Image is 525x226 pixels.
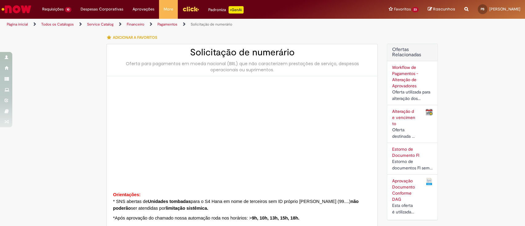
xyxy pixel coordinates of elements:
[113,47,371,57] h2: Solicitação de numerário
[87,22,113,27] a: Service Catalog
[249,216,252,220] span: >
[164,6,173,12] span: More
[81,6,123,12] span: Despesas Corporativas
[127,22,144,27] a: Financeiro
[1,3,32,15] img: ServiceNow
[113,61,371,73] div: Oferta para pagamentos em moeda nacional (BRL) que não caracterizem prestações de serviço, despes...
[425,108,433,116] img: Alteração de vencimento
[113,192,141,197] span: Orientações:
[191,22,232,27] a: Solicitação de numerário
[392,89,433,102] div: Oferta utilizada para alteração dos aprovadores cadastrados no workflow de documentos a pagar.
[392,146,419,158] a: Estorno de Documento FI
[133,6,154,12] span: Aprovações
[387,44,438,220] div: Ofertas Relacionadas
[113,85,343,179] img: sys_attachment.do
[113,199,358,211] span: * SNS abertas de para o S4 Hana em nome de terceiros sem ID próprio [PERSON_NAME] (99....) ser at...
[42,6,64,12] span: Requisições
[412,7,419,12] span: 23
[157,22,177,27] a: Pagamentos
[392,65,418,89] a: Workflow de Pagamentos - Alteração de Aprovadores
[113,216,302,220] span: *Após aprovação do chamado nossa automação roda nos horários:
[428,6,455,12] a: Rascunhos
[182,4,199,14] img: click_logo_yellow_360x200.png
[229,6,244,14] p: +GenAi
[7,22,28,27] a: Página inicial
[392,178,415,202] a: Aprovação Documento Conforme DAG
[113,35,157,40] span: Adicionar a Favoritos
[392,158,433,171] div: Estorno de documentos FI sem partidas compensadas
[489,6,520,12] span: [PERSON_NAME]
[5,19,345,30] ul: Trilhas de página
[433,6,455,12] span: Rascunhos
[65,7,71,12] span: 10
[166,206,209,211] strong: limitação sistêmica.
[148,199,191,204] strong: Unidades tombadas
[252,216,299,220] span: 9h, 10h, 13h, 15h, 18h.
[41,22,74,27] a: Todos os Catálogos
[392,47,433,58] h2: Ofertas Relacionadas
[425,178,433,185] img: Aprovação Documento Conforme DAG
[113,199,358,211] strong: não poderão
[394,6,411,12] span: Favoritos
[392,127,416,140] div: Oferta destinada à alteração de data de pagamento
[392,109,415,126] a: Alteração de vencimento
[481,7,484,11] span: PB
[208,6,244,14] div: Padroniza
[392,202,416,215] div: Esta oferta é utilizada para o Campo solicitar a aprovação do documento que esta fora da alçada d...
[106,31,160,44] button: Adicionar a Favoritos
